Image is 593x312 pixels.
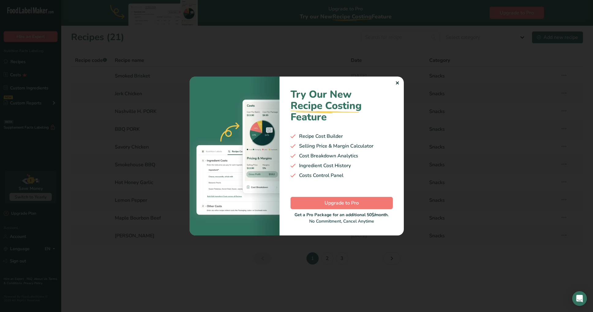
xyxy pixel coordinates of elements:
[291,172,393,179] div: Costs Control Panel
[291,162,393,169] div: Ingredient Cost History
[291,212,393,224] div: No Commitment, Cancel Anytime
[291,99,362,113] span: Recipe Costing
[572,291,587,306] div: Open Intercom Messenger
[325,199,359,207] span: Upgrade to Pro
[291,142,393,150] div: Selling Price & Margin Calculator
[291,152,393,160] div: Cost Breakdown Analytics
[190,77,280,235] img: costing-image-1.bb94421.webp
[395,80,399,87] div: ✕
[291,133,393,140] div: Recipe Cost Builder
[291,212,393,218] div: Get a Pro Package for an additional 50$/month.
[291,197,393,209] button: Upgrade to Pro
[291,89,393,123] h1: Try Our New Feature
